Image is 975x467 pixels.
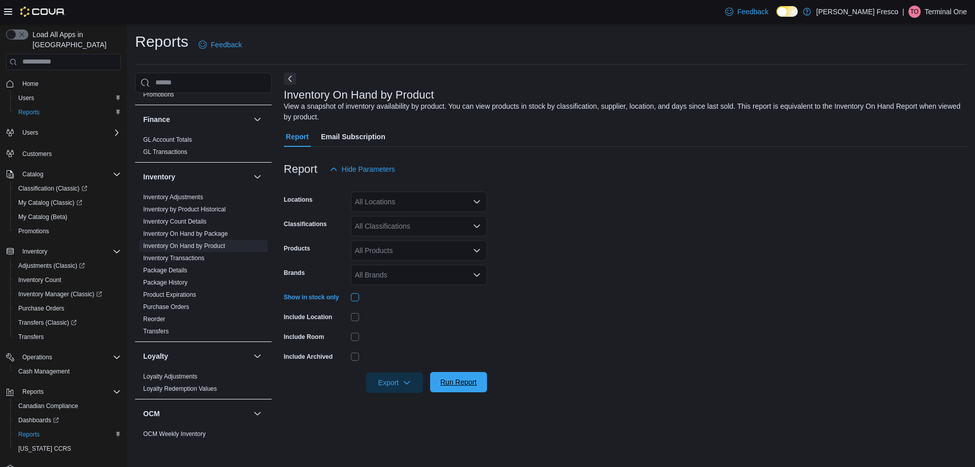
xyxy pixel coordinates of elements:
h3: OCM [143,409,160,419]
span: [US_STATE] CCRS [18,445,71,453]
span: Feedback [737,7,768,17]
a: OCM Weekly Inventory [143,430,206,438]
span: Transfers (Classic) [14,317,121,329]
span: Washington CCRS [14,443,121,455]
button: Reports [10,427,125,442]
button: Hide Parameters [326,159,399,179]
h1: Reports [135,32,188,52]
a: Loyalty Redemption Values [143,385,217,392]
a: Purchase Orders [14,302,69,315]
span: Users [14,92,121,104]
button: Inventory [143,172,249,182]
button: Catalog [18,168,47,180]
span: Transfers [14,331,121,343]
a: Transfers (Classic) [14,317,81,329]
button: Finance [143,114,249,124]
h3: Inventory On Hand by Product [284,89,434,101]
span: My Catalog (Classic) [14,197,121,209]
a: My Catalog (Classic) [14,197,86,209]
img: Cova [20,7,66,17]
a: Loyalty Adjustments [143,373,198,380]
span: Hide Parameters [342,164,395,174]
a: Inventory On Hand by Product [143,242,225,250]
span: Package History [143,278,187,287]
span: Inventory [18,245,121,258]
h3: Inventory [143,172,175,182]
a: Reorder [143,316,165,323]
span: Run Report [440,377,477,387]
h3: Report [284,163,317,175]
a: Reports [14,428,44,441]
button: Inventory [18,245,51,258]
a: Customers [18,148,56,160]
a: Transfers [143,328,169,335]
a: Inventory Manager (Classic) [14,288,106,300]
button: Canadian Compliance [10,399,125,413]
a: My Catalog (Beta) [14,211,72,223]
span: Canadian Compliance [18,402,78,410]
span: Inventory Transactions [143,254,205,262]
a: Inventory Adjustments [143,194,203,201]
a: GL Account Totals [143,136,192,143]
button: Transfers [10,330,125,344]
a: Adjustments (Classic) [14,260,89,272]
span: Dashboards [18,416,59,424]
span: Loyalty Redemption Values [143,385,217,393]
a: Inventory Count [14,274,66,286]
span: Classification (Classic) [18,184,87,193]
a: Package History [143,279,187,286]
h3: Finance [143,114,170,124]
span: Inventory Count Details [143,217,207,226]
span: Promotions [14,225,121,237]
span: Transfers [143,327,169,335]
button: Loyalty [143,351,249,361]
span: Users [22,129,38,137]
a: Home [18,78,43,90]
span: Cash Management [14,365,121,378]
span: Catalog [18,168,121,180]
button: Inventory [251,171,264,183]
span: Customers [22,150,52,158]
span: Reports [18,430,40,439]
a: Package Details [143,267,187,274]
button: Catalog [2,167,125,181]
button: Loyalty [251,350,264,362]
a: Reports [14,106,44,118]
div: Loyalty [135,370,272,399]
span: Adjustments (Classic) [14,260,121,272]
label: Show in stock only [284,293,339,301]
span: Adjustments (Classic) [18,262,85,270]
span: Operations [18,351,121,363]
button: Open list of options [473,246,481,255]
p: Terminal One [925,6,967,18]
div: Inventory [135,191,272,341]
a: Inventory Manager (Classic) [10,287,125,301]
span: Catalog [22,170,43,178]
button: Open list of options [473,271,481,279]
div: Finance [135,134,272,162]
div: View a snapshot of inventory availability by product. You can view products in stock by classific... [284,101,962,122]
a: Users [14,92,38,104]
a: Inventory On Hand by Package [143,230,228,237]
span: Inventory Count [14,274,121,286]
a: Feedback [721,2,772,22]
a: My Catalog (Classic) [10,196,125,210]
a: Inventory by Product Historical [143,206,226,213]
span: Users [18,94,34,102]
span: Reports [22,388,44,396]
button: Users [2,126,125,140]
a: Feedback [194,35,246,55]
span: Promotions [143,90,174,99]
a: Transfers (Classic) [10,316,125,330]
span: GL Account Totals [143,136,192,144]
button: Open list of options [473,198,481,206]
a: Purchase Orders [143,303,189,310]
span: Canadian Compliance [14,400,121,412]
label: Include Room [284,333,324,341]
button: Export [366,372,423,393]
span: Cash Management [18,367,70,376]
a: Classification (Classic) [14,182,91,195]
h3: Loyalty [143,351,168,361]
span: Transfers [18,333,44,341]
